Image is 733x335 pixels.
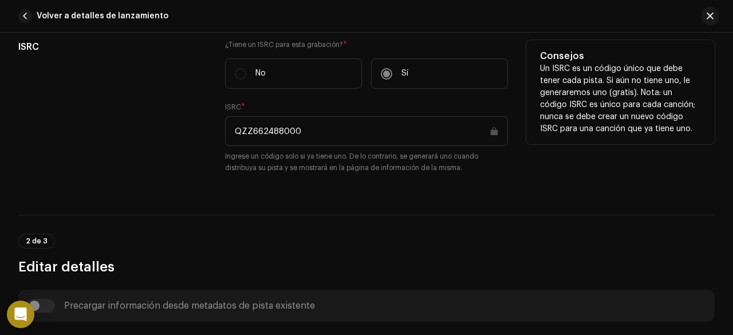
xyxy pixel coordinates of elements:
[18,40,207,54] h5: ISRC
[18,258,715,276] h3: Editar detalles
[540,63,701,135] p: Un ISRC es un código único que debe tener cada pista. Si aún no tiene uno, le generaremos uno (gr...
[225,116,508,146] input: ABXYZ#######
[225,103,245,112] label: ISRC
[401,68,408,80] p: Sí
[7,301,34,328] div: Open Intercom Messenger
[225,40,508,49] label: ¿Tiene un ISRC para esta grabación?
[255,68,266,80] p: No
[225,151,508,174] small: Ingrese un código solo si ya tiene uno. De lo contrario, se generará uno cuando distribuya su pis...
[540,49,701,63] h5: Consejos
